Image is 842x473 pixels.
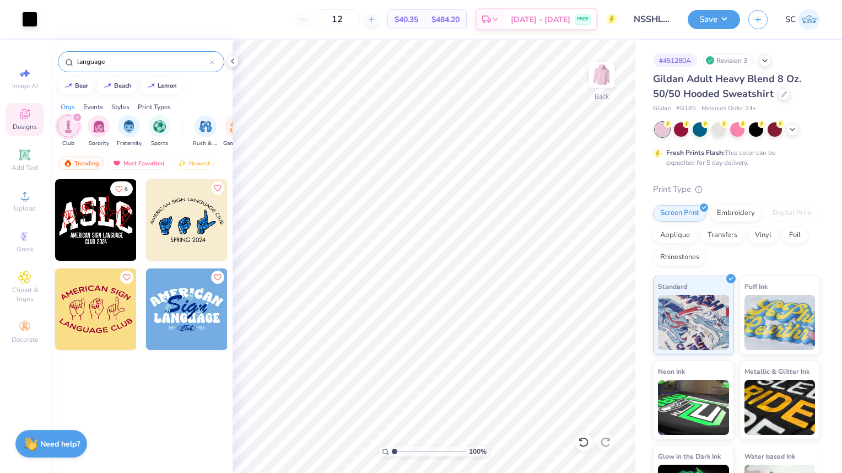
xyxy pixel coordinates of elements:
div: Back [595,92,609,101]
span: Clipart & logos [6,286,44,303]
button: Like [211,271,224,284]
div: Orgs [61,102,75,112]
span: [DATE] - [DATE] [511,14,570,25]
span: Sorority [89,139,109,148]
button: filter button [57,115,79,148]
span: SC [785,13,796,26]
button: bear [58,78,93,94]
span: Greek [17,245,34,254]
div: Events [83,102,103,112]
img: Neon Ink [658,380,729,435]
span: Metallic & Glitter Ink [744,365,809,377]
span: Club [62,139,74,148]
img: Game Day Image [230,120,242,133]
div: Transfers [700,227,744,244]
span: Gildan Adult Heavy Blend 8 Oz. 50/50 Hooded Sweatshirt [653,72,801,100]
span: $40.35 [395,14,418,25]
span: Gildan [653,104,671,114]
input: Try "Alpha" [76,56,210,67]
div: Revision 3 [703,53,753,67]
img: 4d284a0f-d900-418a-a9be-ffd444516493 [55,268,137,350]
span: 100 % [469,447,487,456]
span: Decorate [12,335,38,344]
span: Neon Ink [658,365,685,377]
img: 30c47609-5e07-4d12-8d81-ebf60901861e [227,179,309,261]
span: Fraternity [117,139,142,148]
input: – – [316,9,359,29]
div: # 451280A [653,53,697,67]
img: Sadie Case [798,9,820,30]
span: Image AI [12,82,38,90]
div: Foil [782,227,808,244]
span: Game Day [223,139,249,148]
strong: Fresh Prints Flash: [666,148,725,157]
div: Embroidery [710,205,762,222]
div: Digital Print [765,205,819,222]
img: trend_line.gif [103,83,112,89]
img: 3963ce7b-2a05-49b1-85ee-e5546ab8b661 [136,179,218,261]
img: be0e0535-f84c-408f-970d-3c0fb6a323fa [146,268,228,350]
img: Newest.gif [178,159,187,167]
img: 881429d2-b5b9-4bff-87d9-4ba94347da9b [146,179,228,261]
span: Rush & Bid [193,139,218,148]
div: Most Favorited [107,157,170,170]
img: Sports Image [153,120,166,133]
input: Untitled Design [625,8,679,30]
span: Puff Ink [744,281,768,292]
button: filter button [193,115,218,148]
img: 58e30fad-3788-4780-81e7-e2e68c5c077f [55,179,137,261]
div: filter for Sports [148,115,170,148]
span: Glow in the Dark Ink [658,450,721,462]
img: Sorority Image [93,120,105,133]
button: filter button [117,115,142,148]
div: bear [75,83,88,89]
div: Styles [111,102,129,112]
button: beach [97,78,137,94]
div: filter for Rush & Bid [193,115,218,148]
div: Rhinestones [653,249,706,266]
span: Sports [151,139,168,148]
button: Like [120,271,133,284]
div: Screen Print [653,205,706,222]
button: Like [110,181,133,196]
span: Water based Ink [744,450,795,462]
button: lemon [141,78,182,94]
span: Upload [14,204,36,213]
img: Standard [658,295,729,350]
img: Fraternity Image [123,120,135,133]
div: Vinyl [748,227,779,244]
div: Print Types [138,102,171,112]
button: Like [211,181,224,195]
div: lemon [158,83,177,89]
div: This color can be expedited for 5 day delivery. [666,148,802,168]
div: Newest [173,157,215,170]
button: filter button [223,115,249,148]
a: SC [785,9,820,30]
img: Rush & Bid Image [199,120,212,133]
img: 1955b792-3e73-4349-9003-ce35e4ce7be4 [227,268,309,350]
span: 6 [125,186,128,192]
button: filter button [148,115,170,148]
div: filter for Fraternity [117,115,142,148]
div: filter for Game Day [223,115,249,148]
span: FREE [577,15,589,23]
span: Designs [13,122,37,131]
img: Metallic & Glitter Ink [744,380,816,435]
img: 8e71b604-08ab-4eb1-ad7e-689436d8ad8d [136,268,218,350]
button: filter button [88,115,110,148]
div: beach [114,83,132,89]
strong: Need help? [40,439,80,449]
button: Save [688,10,740,29]
img: trend_line.gif [147,83,155,89]
span: Standard [658,281,687,292]
span: $484.20 [431,14,460,25]
img: Back [591,64,613,86]
span: Add Text [12,163,38,172]
img: most_fav.gif [112,159,121,167]
span: # G185 [676,104,696,114]
img: Club Image [62,120,74,133]
img: trend_line.gif [64,83,73,89]
div: Applique [653,227,697,244]
div: Print Type [653,183,820,196]
div: Trending [58,157,104,170]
